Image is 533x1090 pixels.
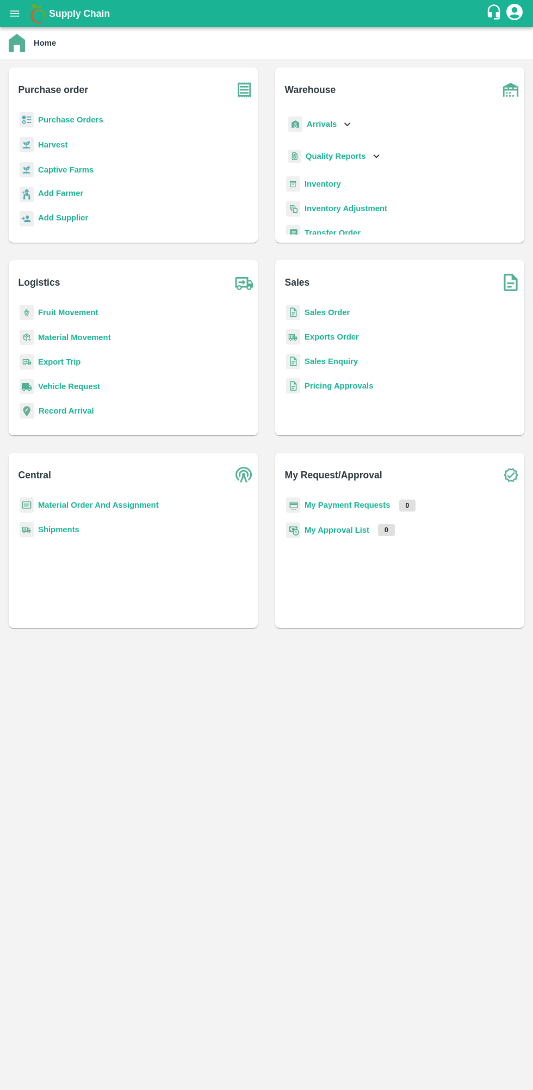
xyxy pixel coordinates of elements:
img: warehouse [497,76,524,103]
img: whTransfer [286,225,300,241]
img: home [9,34,25,52]
a: Add Farmer [38,187,83,202]
a: Transfer Order [305,229,361,237]
b: Add Farmer [38,189,83,198]
img: payment [286,497,300,513]
img: purchase [231,76,258,103]
img: sales [286,378,300,394]
p: 0 [378,524,395,536]
a: Material Movement [38,333,111,342]
a: Sales Enquiry [305,357,358,366]
div: Quality Reports [286,145,382,168]
img: centralMaterial [20,497,34,513]
a: Fruit Movement [38,308,98,317]
a: My Payment Requests [305,501,391,509]
a: Vehicle Request [38,382,100,391]
a: Sales Order [305,308,350,317]
img: shipments [20,522,34,538]
img: truck [231,269,258,296]
a: Exports Order [305,332,359,341]
a: Captive Farms [38,165,94,174]
img: vehicle [20,379,34,395]
img: whInventory [286,176,300,192]
a: Shipments [38,525,79,534]
a: Purchase Orders [38,115,103,124]
img: shipments [286,329,300,345]
a: Add Supplier [38,212,88,226]
a: Inventory Adjustment [305,204,387,213]
a: Supply Chain [49,6,486,21]
img: recordArrival [20,403,34,418]
b: Sales [285,275,310,290]
img: logo [27,3,49,24]
div: Arrivals [286,112,354,137]
b: Arrivals [307,120,337,128]
b: Quality Reports [306,152,366,161]
b: Central [18,467,51,483]
b: Supply Chain [49,8,110,19]
a: Record Arrival [39,407,94,415]
button: open drawer [2,1,27,26]
div: customer-support [486,4,505,23]
b: Warehouse [285,82,336,97]
a: Inventory [305,180,341,188]
img: check [497,461,524,489]
img: qualityReport [288,150,301,163]
div: account of current user [505,2,524,25]
img: whArrival [288,116,302,132]
img: material [20,329,34,346]
img: fruit [20,305,34,321]
b: Add Supplier [38,213,88,222]
b: Home [34,39,56,47]
a: My Approval List [305,526,369,534]
img: soSales [497,269,524,296]
a: Export Trip [38,358,80,366]
a: Harvest [38,140,67,149]
img: supplier [20,211,34,227]
img: sales [286,354,300,370]
b: Logistics [18,275,60,290]
p: 0 [399,500,416,512]
img: sales [286,305,300,321]
img: harvest [20,162,34,178]
img: inventory [286,201,300,217]
img: reciept [20,112,34,128]
b: My Request/Approval [285,467,382,483]
img: delivery [20,354,34,370]
img: approval [286,522,300,538]
b: Purchase order [18,82,88,97]
img: farmer [20,187,34,202]
a: Material Order And Assignment [38,501,159,509]
img: harvest [20,137,34,153]
img: central [231,461,258,489]
a: Pricing Approvals [305,381,373,390]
